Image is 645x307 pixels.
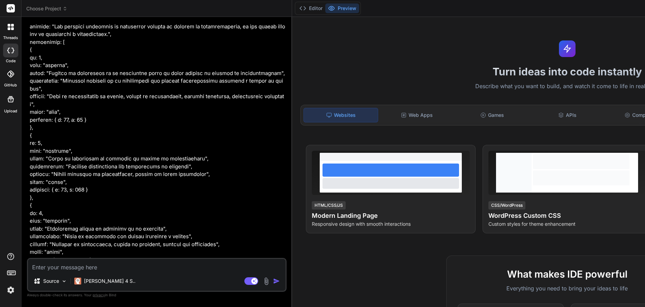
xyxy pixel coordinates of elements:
label: GitHub [4,82,17,88]
p: Source [43,278,59,285]
img: Claude 4 Sonnet [74,278,81,285]
button: Preview [325,3,359,13]
img: Pick Models [61,278,67,284]
span: privacy [93,293,105,297]
div: Web Apps [380,108,454,122]
label: threads [3,35,18,41]
h4: Modern Landing Page [312,211,469,221]
div: HTML/CSS/JS [312,201,346,210]
p: Responsive design with smooth interactions [312,221,469,227]
div: CSS/WordPress [488,201,525,210]
p: [PERSON_NAME] 4 S.. [84,278,135,285]
div: APIs [531,108,605,122]
span: Choose Project [26,5,67,12]
img: settings [5,284,17,296]
button: Editor [297,3,325,13]
img: attachment [262,277,270,285]
img: icon [273,278,280,285]
div: Websites [303,108,378,122]
p: Always double-check its answers. Your in Bind [27,292,287,298]
label: code [6,58,16,64]
label: Upload [4,108,17,114]
div: Games [455,108,529,122]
